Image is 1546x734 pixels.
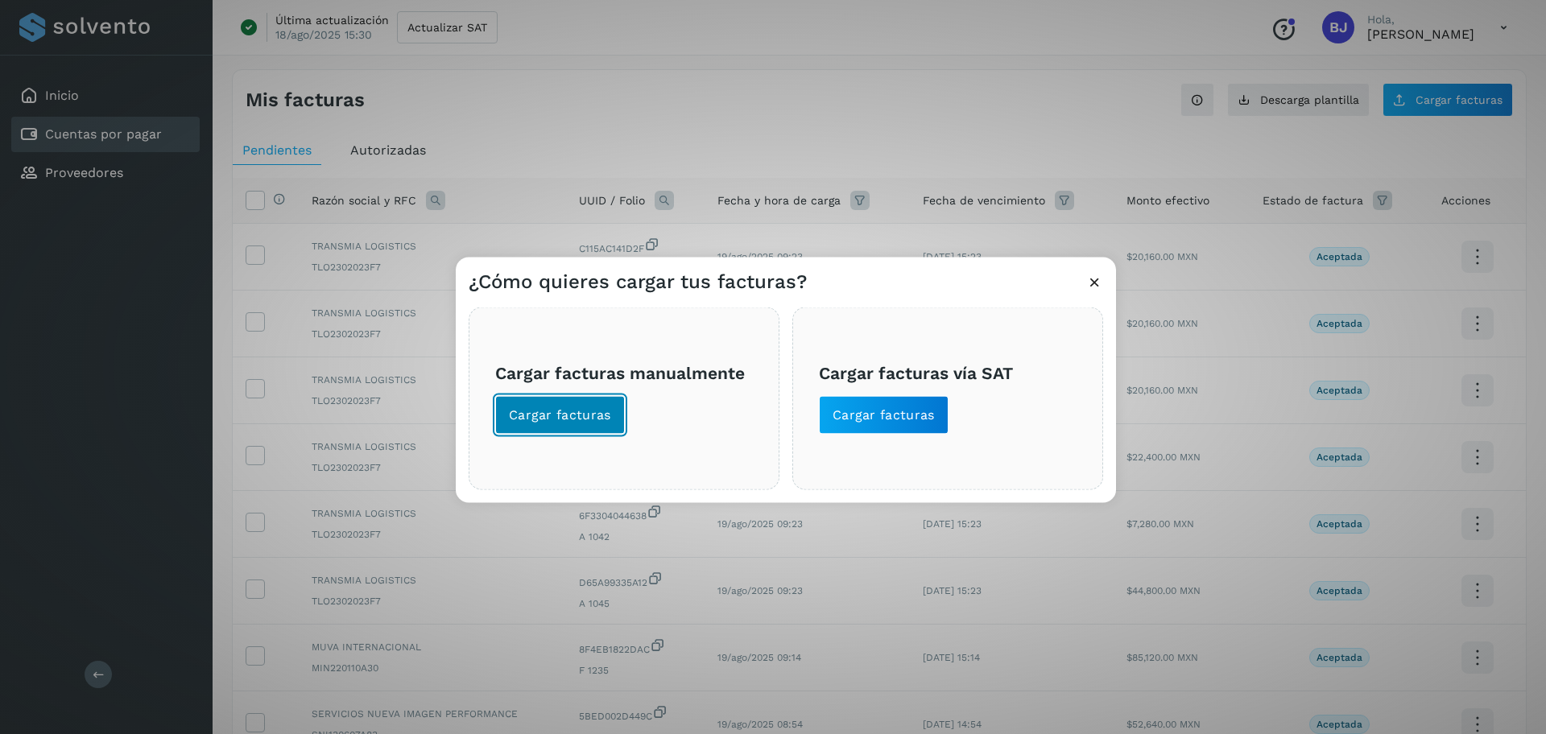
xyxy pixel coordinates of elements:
h3: ¿Cómo quieres cargar tus facturas? [469,270,807,294]
span: Cargar facturas [833,406,935,424]
button: Cargar facturas [495,396,625,435]
h3: Cargar facturas vía SAT [819,362,1077,382]
span: Cargar facturas [509,406,611,424]
button: Cargar facturas [819,396,949,435]
h3: Cargar facturas manualmente [495,362,753,382]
